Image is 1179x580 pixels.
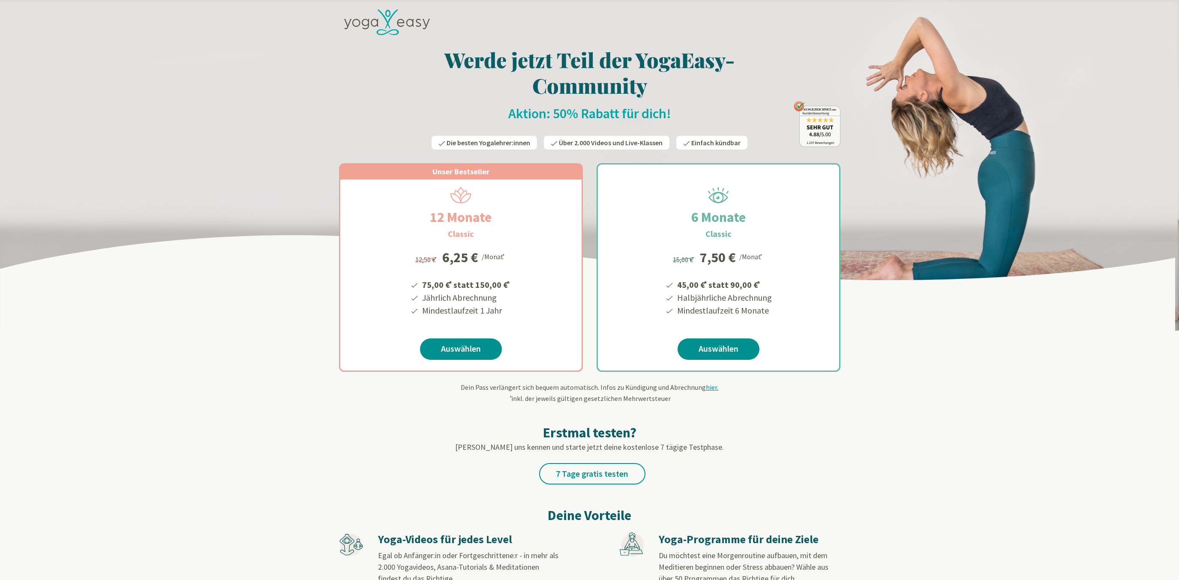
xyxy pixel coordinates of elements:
[378,532,559,547] h3: Yoga-Videos für jedes Level
[739,251,764,262] div: /Monat
[421,304,511,317] li: Mindestlaufzeit 1 Jahr
[676,304,772,317] li: Mindestlaufzeit 6 Monate
[447,138,530,147] span: Die besten Yogalehrer:innen
[421,277,511,291] li: 75,00 € statt 150,00 €
[691,138,741,147] span: Einfach kündbar
[794,101,840,147] img: ausgezeichnet_badge.png
[339,382,840,404] div: Dein Pass verlängert sich bequem automatisch. Infos zu Kündigung und Abrechnung
[339,47,840,98] h1: Werde jetzt Teil der YogaEasy-Community
[559,138,663,147] span: Über 2.000 Videos und Live-Klassen
[700,251,736,264] div: 7,50 €
[659,532,840,547] h3: Yoga-Programme für deine Ziele
[482,251,506,262] div: /Monat
[671,207,766,227] h2: 6 Monate
[420,338,502,360] a: Auswählen
[676,291,772,304] li: Halbjährliche Abrechnung
[339,424,840,441] h2: Erstmal testen?
[442,251,478,264] div: 6,25 €
[509,394,671,403] span: inkl. der jeweils gültigen gesetzlichen Mehrwertsteuer
[409,207,512,227] h2: 12 Monate
[339,505,840,526] h2: Deine Vorteile
[539,463,645,484] a: 7 Tage gratis testen
[421,291,511,304] li: Jährlich Abrechnung
[678,338,759,360] a: Auswählen
[448,227,474,240] h3: Classic
[705,227,732,240] h3: Classic
[415,255,438,264] span: 12,50 €
[432,167,489,176] span: Unser Bestseller
[673,255,696,264] span: 15,00 €
[676,277,772,291] li: 45,00 € statt 90,00 €
[339,105,840,122] h2: Aktion: 50% Rabatt für dich!
[706,383,718,392] span: hier.
[339,441,840,453] p: [PERSON_NAME] uns kennen und starte jetzt deine kostenlose 7 tägige Testphase.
